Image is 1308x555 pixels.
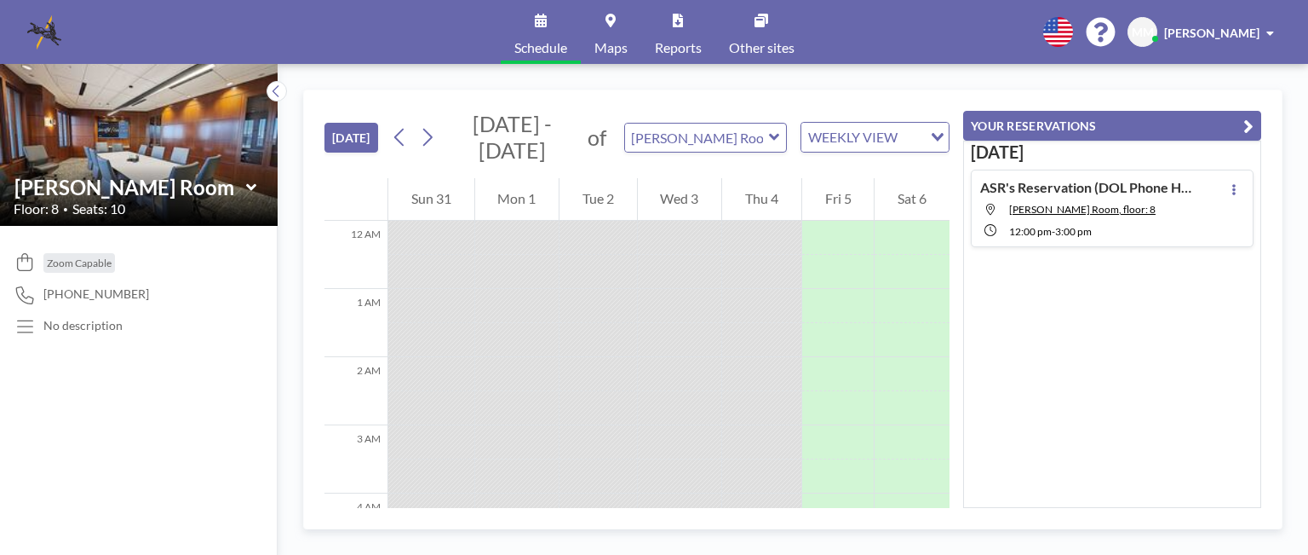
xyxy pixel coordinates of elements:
[802,178,875,221] div: Fri 5
[1009,225,1052,238] span: 12:00 PM
[388,178,474,221] div: Sun 31
[801,123,949,152] div: Search for option
[475,178,559,221] div: Mon 1
[903,126,921,148] input: Search for option
[43,318,123,333] div: No description
[963,111,1261,141] button: YOUR RESERVATIONS
[1009,203,1156,216] span: Currie Room, floor: 8
[63,204,68,215] span: •
[655,41,702,55] span: Reports
[473,111,552,163] span: [DATE] - [DATE]
[625,124,769,152] input: Currie Room
[514,41,567,55] span: Schedule
[324,357,387,425] div: 2 AM
[1164,26,1259,40] span: [PERSON_NAME]
[594,41,628,55] span: Maps
[324,123,378,153] button: [DATE]
[559,178,637,221] div: Tue 2
[1052,225,1055,238] span: -
[43,286,149,302] span: [PHONE_NUMBER]
[1055,225,1092,238] span: 3:00 PM
[324,221,387,289] div: 12 AM
[47,257,112,269] span: Zoom Capable
[324,289,387,357] div: 1 AM
[72,200,125,217] span: Seats: 10
[638,178,722,221] div: Wed 3
[805,126,901,148] span: WEEKLY VIEW
[27,15,61,49] img: organization-logo
[324,425,387,494] div: 3 AM
[588,124,606,151] span: of
[875,178,949,221] div: Sat 6
[1132,25,1154,40] span: MM
[729,41,795,55] span: Other sites
[14,200,59,217] span: Floor: 8
[722,178,801,221] div: Thu 4
[14,175,246,199] input: Currie Room
[980,179,1193,196] h4: ASR's Reservation (DOL Phone Hearing)
[971,142,1253,163] h3: [DATE]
